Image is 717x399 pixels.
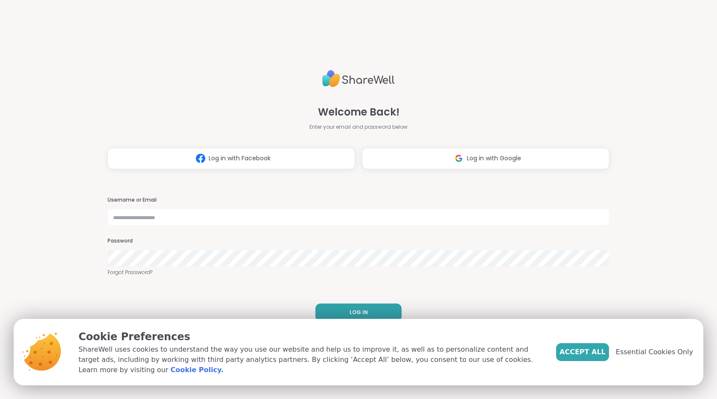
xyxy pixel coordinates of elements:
span: Essential Cookies Only [616,347,693,357]
button: Log in with Facebook [108,148,355,169]
span: Log in with Facebook [209,154,271,163]
p: Cookie Preferences [79,329,542,344]
h3: Password [108,237,609,245]
span: LOG IN [350,309,368,316]
img: ShareWell Logo [322,66,395,91]
button: LOG IN [315,304,402,321]
p: ShareWell uses cookies to understand the way you use our website and help us to improve it, as we... [79,344,542,375]
img: ShareWell Logomark [451,150,467,166]
a: Forgot Password? [108,269,609,276]
span: Enter your email and password below [309,123,408,131]
button: Log in with Google [362,148,609,169]
a: Cookie Policy. [170,365,223,375]
button: Accept All [556,343,609,361]
span: Welcome Back! [318,104,399,120]
span: Log in with Google [467,154,521,163]
h3: Username or Email [108,197,609,204]
span: Accept All [560,347,606,357]
img: ShareWell Logomark [192,150,209,166]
